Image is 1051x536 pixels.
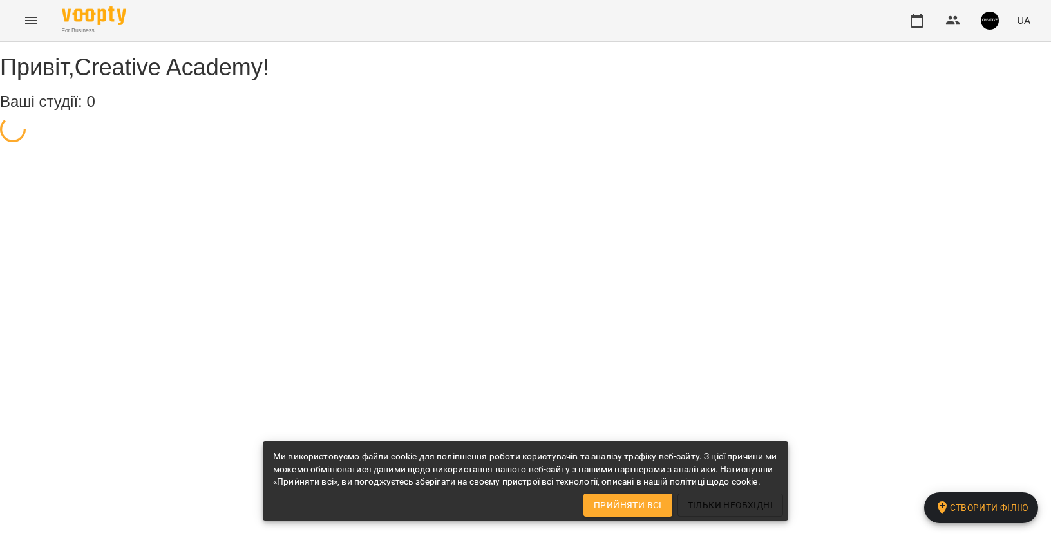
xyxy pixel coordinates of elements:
img: Voopty Logo [62,6,126,25]
button: UA [1012,8,1036,32]
button: Menu [15,5,46,36]
span: 0 [86,93,95,110]
img: c23ded83cd5f3a465fb1844f00e21456.png [981,12,999,30]
span: UA [1017,14,1030,27]
span: For Business [62,26,126,35]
